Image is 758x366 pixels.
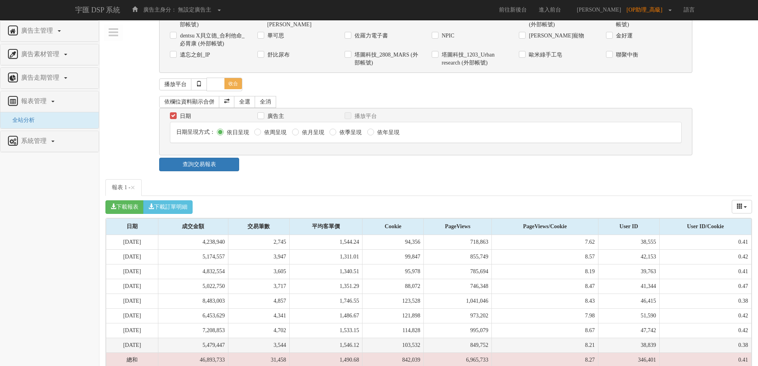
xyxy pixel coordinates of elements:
label: Pokémon GO_傑思[PERSON_NAME] [265,13,333,29]
td: 2,745 [228,235,290,250]
span: 廣告主身分： [143,7,177,13]
td: 0.38 [659,338,751,353]
td: 1,351.29 [289,279,362,294]
button: columns [732,200,752,213]
td: 1,340.51 [289,264,362,279]
span: 報表管理 [19,98,51,104]
td: 995,079 [424,323,492,338]
div: 日期 [106,219,158,235]
td: 8,483,003 [158,294,228,309]
a: 全消 [255,96,276,108]
label: 依季呈現 [337,129,362,137]
td: 88,072 [362,279,424,294]
a: 全站分析 [6,117,35,123]
button: 下載報表 [105,200,144,214]
td: [DATE] [106,264,158,279]
label: [PERSON_NAME]寵物 [527,32,584,40]
span: 廣告主管理 [19,27,57,34]
span: 廣告走期管理 [19,74,63,81]
a: 報表 1 - [105,179,142,196]
td: 1,486.67 [289,309,362,323]
td: 121,898 [362,309,424,323]
td: 5,022,750 [158,279,228,294]
a: 系統管理 [6,135,93,148]
td: 0.38 [659,294,751,309]
label: 佐羅力電子書 [353,32,388,40]
div: 成交金額 [158,219,228,235]
td: 855,749 [424,250,492,264]
span: 日期呈現方式： [176,129,215,135]
td: 7.62 [492,235,598,250]
td: 3,544 [228,338,290,353]
label: NPIC [440,32,454,40]
td: 99,847 [362,250,424,264]
td: [DATE] [106,309,158,323]
td: 1,041,046 [424,294,492,309]
td: [DATE] [106,338,158,353]
td: 0.47 [659,279,751,294]
td: 94,356 [362,235,424,250]
td: [DATE] [106,323,158,338]
div: User ID/Cookie [660,219,751,235]
div: 交易筆數 [228,219,289,235]
td: 1,544.24 [289,235,362,250]
label: 播放平台 [353,112,377,120]
div: PageViews [424,219,491,235]
td: 42,153 [598,250,659,264]
a: 廣告主管理 [6,25,93,37]
label: 塔圖科技_1203_Urban research (外部帳號) [440,51,507,67]
td: 3,717 [228,279,290,294]
td: 7,208,853 [158,323,228,338]
td: 0.42 [659,323,751,338]
span: × [131,183,135,192]
td: 1,533.15 [289,323,362,338]
td: 785,694 [424,264,492,279]
div: Cookie [362,219,423,235]
td: 718,863 [424,235,492,250]
span: [OP助理_高級] [627,7,666,13]
td: 0.41 [659,264,751,279]
td: 8.21 [492,338,598,353]
td: 51,590 [598,309,659,323]
td: 4,702 [228,323,290,338]
label: 遺忘之劍_IP [178,51,210,59]
td: 1,311.01 [289,250,362,264]
a: 廣告走期管理 [6,72,93,84]
td: 746,348 [424,279,492,294]
td: 8.67 [492,323,598,338]
label: 廣告主 [265,112,284,120]
a: 全選 [234,96,255,108]
td: 973,202 [424,309,492,323]
td: 41,344 [598,279,659,294]
td: 8.47 [492,279,598,294]
td: 46,415 [598,294,659,309]
label: Carat_中華電信企分 (外部帳號) [614,13,681,29]
label: 畢可思 [265,32,284,40]
td: 849,752 [424,338,492,353]
td: 3,605 [228,264,290,279]
td: 103,532 [362,338,424,353]
a: 報表管理 [6,95,93,108]
td: 1,746.55 [289,294,362,309]
td: 4,832,554 [158,264,228,279]
label: 舒比尿布 [265,51,290,59]
td: 4,341 [228,309,290,323]
td: 114,828 [362,323,424,338]
label: dentsu X貝立德_合利他命_必胃康 (外部帳號) [178,32,245,48]
td: 6,453,629 [158,309,228,323]
td: [DATE] [106,250,158,264]
span: 系統管理 [19,137,51,144]
td: 38,555 [598,235,659,250]
td: 8.57 [492,250,598,264]
button: 下載訂單明細 [143,200,193,214]
td: 4,857 [228,294,290,309]
span: 無設定廣告主 [178,7,211,13]
div: Columns [732,200,752,213]
td: 95,978 [362,264,424,279]
td: 3,947 [228,250,290,264]
label: 塔圖科技_2808_MARS (外部帳號) [353,51,420,67]
label: 金好運 [614,32,633,40]
div: 平均客單價 [290,219,362,235]
label: 依日呈現 [225,129,249,137]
